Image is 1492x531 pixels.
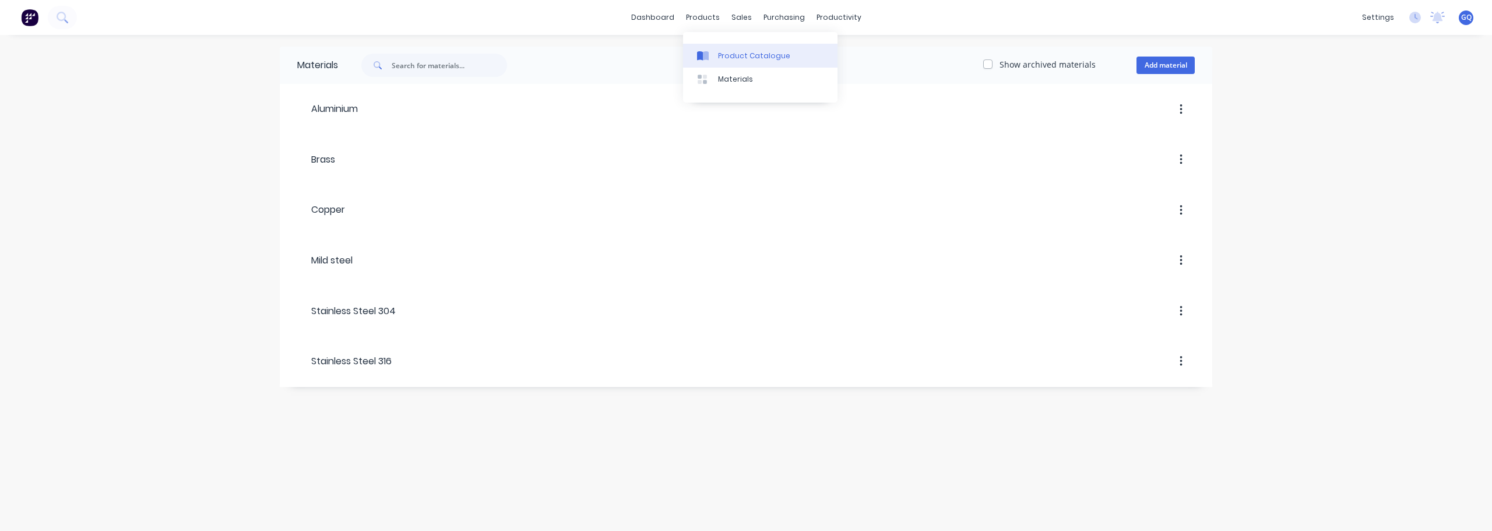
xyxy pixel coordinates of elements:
[758,9,811,26] div: purchasing
[297,203,345,217] div: Copper
[280,47,338,84] div: Materials
[297,153,335,167] div: Brass
[1461,12,1472,23] span: GQ
[718,74,753,85] div: Materials
[21,9,38,26] img: Factory
[297,304,396,318] div: Stainless Steel 304
[297,254,353,268] div: Mild steel
[392,54,507,77] input: Search for materials...
[683,44,838,67] a: Product Catalogue
[1136,57,1195,74] button: Add material
[811,9,867,26] div: productivity
[680,9,726,26] div: products
[625,9,680,26] a: dashboard
[297,354,392,368] div: Stainless Steel 316
[1356,9,1400,26] div: settings
[683,68,838,91] a: Materials
[726,9,758,26] div: sales
[297,102,358,116] div: Aluminium
[1000,58,1096,71] label: Show archived materials
[718,51,790,61] div: Product Catalogue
